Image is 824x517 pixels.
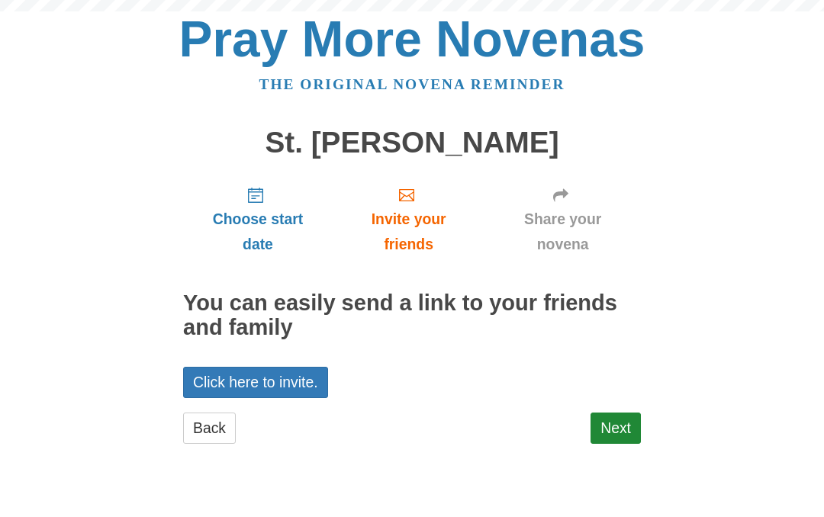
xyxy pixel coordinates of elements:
a: Choose start date [183,174,333,265]
span: Choose start date [198,207,317,257]
span: Invite your friends [348,207,469,257]
a: Click here to invite. [183,367,328,398]
h1: St. [PERSON_NAME] [183,127,641,159]
h2: You can easily send a link to your friends and family [183,291,641,340]
a: Next [591,413,641,444]
a: Share your novena [484,174,641,265]
span: Share your novena [500,207,626,257]
a: Pray More Novenas [179,11,645,67]
a: Back [183,413,236,444]
a: Invite your friends [333,174,484,265]
a: The original novena reminder [259,76,565,92]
